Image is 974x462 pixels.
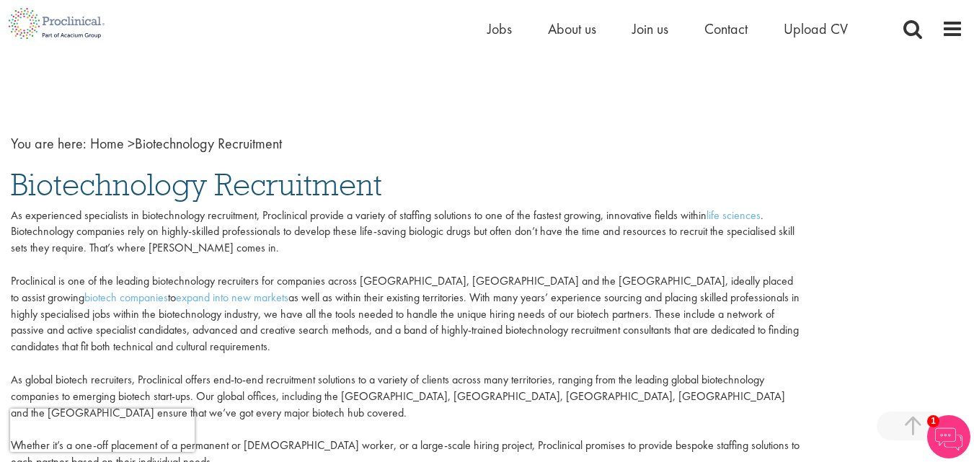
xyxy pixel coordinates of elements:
a: Upload CV [784,19,848,38]
a: About us [548,19,596,38]
a: biotech companies [84,290,168,305]
a: life sciences [707,208,761,223]
a: breadcrumb link to Home [90,134,124,153]
span: Biotechnology Recruitment [90,134,282,153]
span: 1 [927,415,939,427]
span: Biotechnology Recruitment [11,165,382,204]
span: You are here: [11,134,87,153]
a: Jobs [487,19,512,38]
span: > [128,134,135,153]
a: Join us [632,19,668,38]
a: Contact [704,19,748,38]
iframe: reCAPTCHA [10,409,195,452]
img: Chatbot [927,415,970,458]
a: expand into new markets [176,290,288,305]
